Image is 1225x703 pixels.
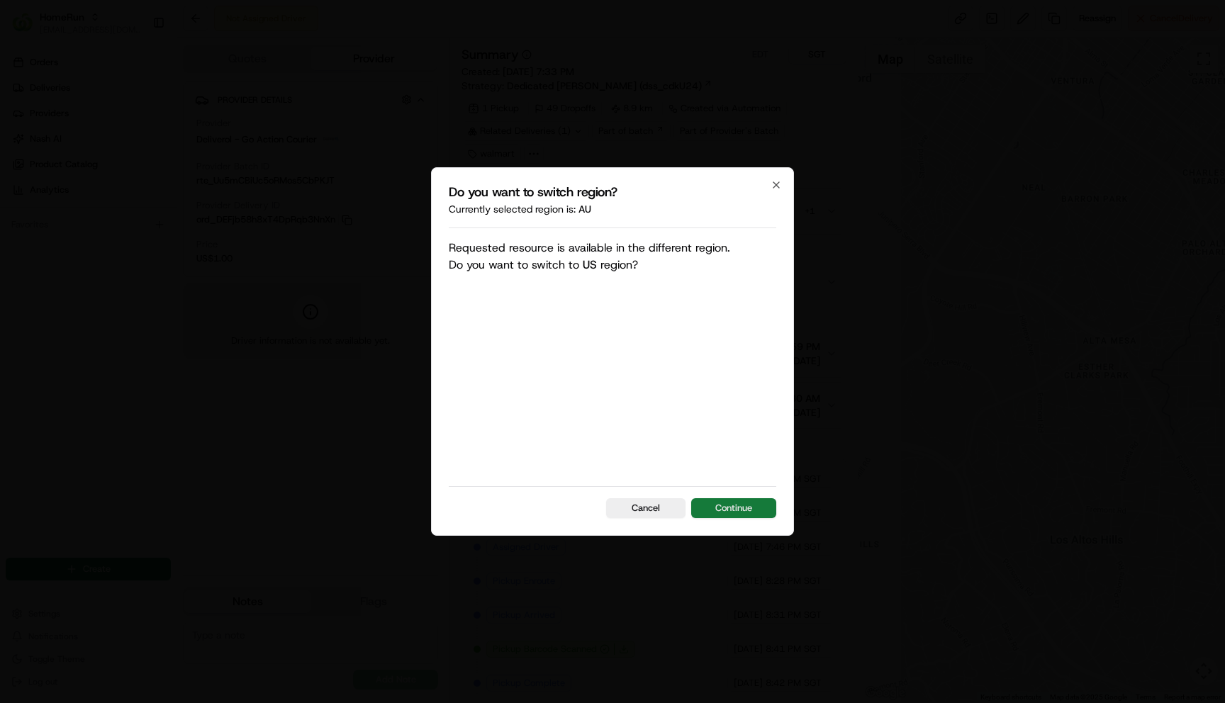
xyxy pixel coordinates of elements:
span: US [583,257,597,272]
span: au [578,203,591,215]
span: Pylon [141,78,172,89]
button: Continue [691,498,776,518]
h2: Do you want to switch region? [449,185,776,199]
p: Requested resource is available in the different region. Do you want to switch to region? [449,240,730,475]
button: Cancel [606,498,686,518]
a: Powered byPylon [100,77,172,89]
p: Currently selected region is: [449,202,776,216]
